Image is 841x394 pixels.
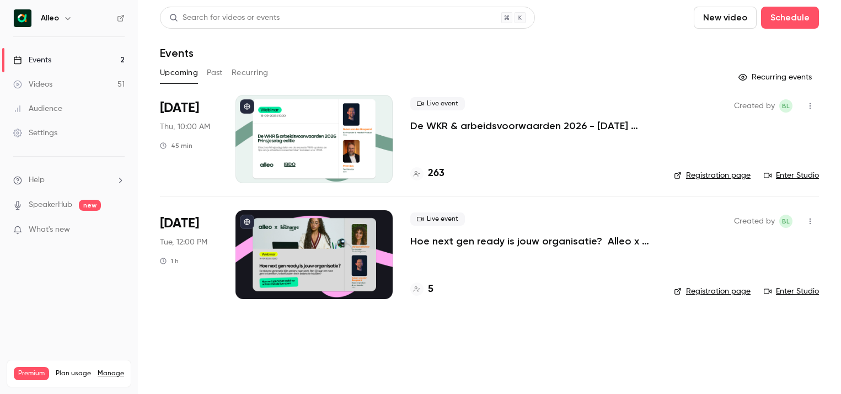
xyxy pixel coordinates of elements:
[160,64,198,82] button: Upcoming
[779,99,792,113] span: Bernice Lohr
[764,170,819,181] a: Enter Studio
[733,68,819,86] button: Recurring events
[160,121,210,132] span: Thu, 10:00 AM
[410,97,465,110] span: Live event
[734,99,775,113] span: Created by
[674,286,751,297] a: Registration page
[56,369,91,378] span: Plan usage
[232,64,269,82] button: Recurring
[160,215,199,232] span: [DATE]
[169,12,280,24] div: Search for videos or events
[29,224,70,236] span: What's new
[428,166,444,181] h4: 263
[111,225,125,235] iframe: Noticeable Trigger
[98,369,124,378] a: Manage
[41,13,59,24] h6: Alleo
[160,210,218,299] div: Oct 14 Tue, 12:00 PM (Europe/Amsterdam)
[14,9,31,27] img: Alleo
[694,7,757,29] button: New video
[410,235,656,248] a: Hoe next gen ready is jouw organisatie? Alleo x The Recharge Club
[764,286,819,297] a: Enter Studio
[410,282,433,297] a: 5
[160,141,192,150] div: 45 min
[674,170,751,181] a: Registration page
[79,200,101,211] span: new
[782,215,790,228] span: BL
[29,199,72,211] a: SpeakerHub
[160,257,179,265] div: 1 h
[761,7,819,29] button: Schedule
[13,103,62,114] div: Audience
[14,367,49,380] span: Premium
[160,95,218,183] div: Sep 18 Thu, 10:00 AM (Europe/Amsterdam)
[734,215,775,228] span: Created by
[779,215,792,228] span: Bernice Lohr
[160,237,207,248] span: Tue, 12:00 PM
[207,64,223,82] button: Past
[13,79,52,90] div: Videos
[13,55,51,66] div: Events
[13,174,125,186] li: help-dropdown-opener
[29,174,45,186] span: Help
[160,99,199,117] span: [DATE]
[410,119,656,132] a: De WKR & arbeidsvoorwaarden 2026 - [DATE] editie
[782,99,790,113] span: BL
[13,127,57,139] div: Settings
[410,166,444,181] a: 263
[428,282,433,297] h4: 5
[160,46,194,60] h1: Events
[410,212,465,226] span: Live event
